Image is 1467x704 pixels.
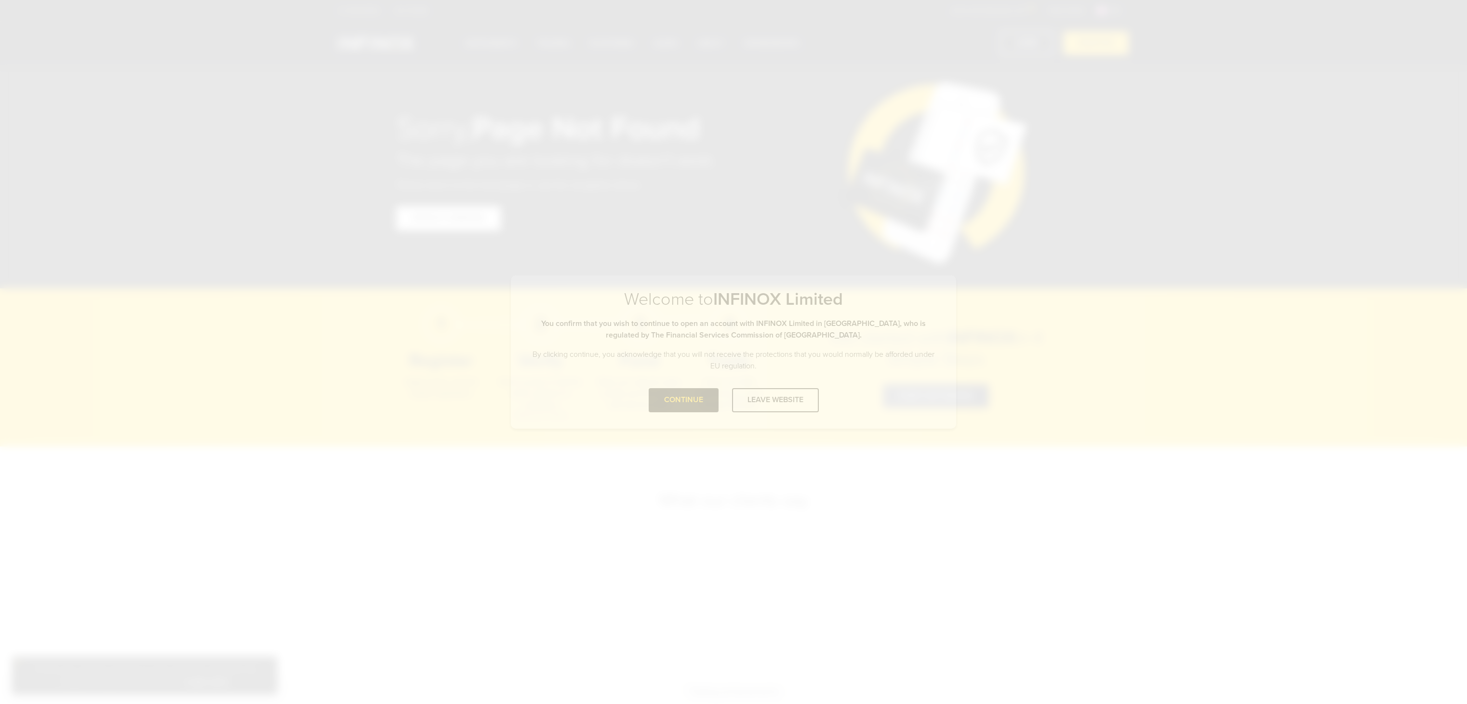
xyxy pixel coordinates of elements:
[649,388,719,412] div: CONTINUE
[713,289,843,310] strong: INFINOX Limited
[530,289,937,310] p: Welcome to
[530,349,937,372] p: By clicking continue, you acknowledge that you will not receive the protections that you would no...
[541,319,926,340] strong: You confirm that you wish to continue to open an account with INFINOX Limited in [GEOGRAPHIC_DATA...
[732,388,819,412] div: LEAVE WEBSITE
